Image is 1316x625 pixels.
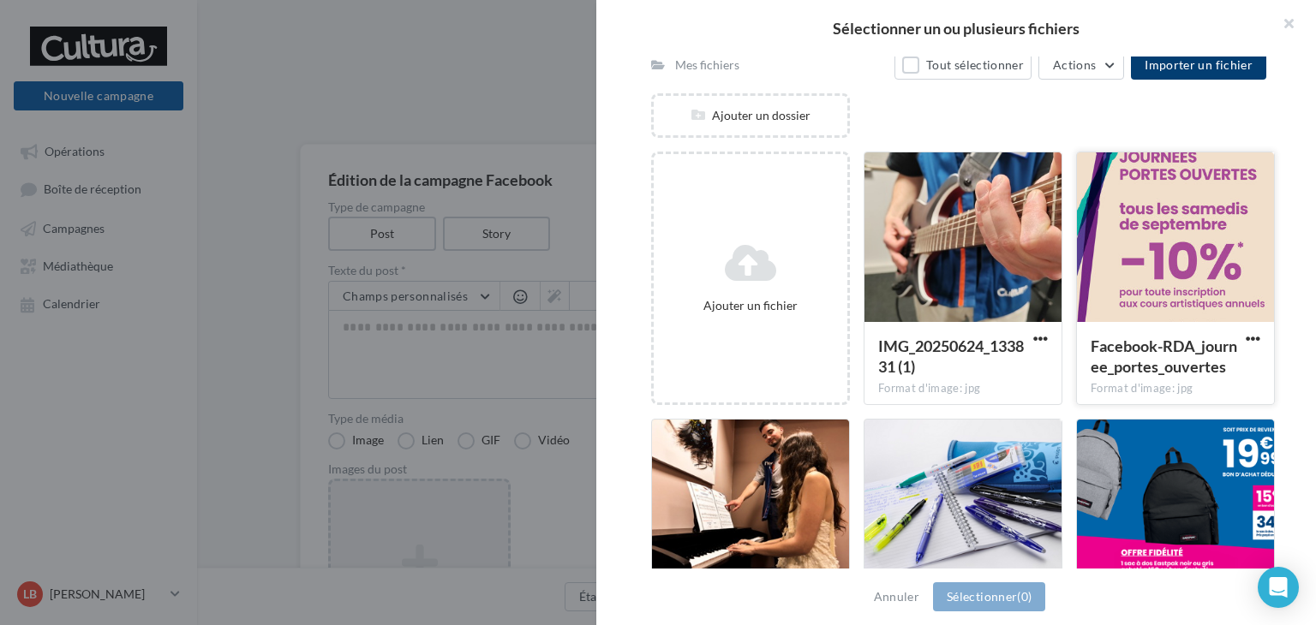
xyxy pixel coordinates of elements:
div: Format d'image: jpg [878,381,1048,396]
span: IMG_20250624_133831 (1) [878,336,1024,376]
div: Ajouter un dossier [654,107,847,124]
button: Annuler [867,586,926,607]
span: Facebook-RDA_journee_portes_ouvertes [1091,336,1237,376]
div: Ajouter un fichier [661,297,840,314]
button: Actions [1038,51,1124,80]
div: Mes fichiers [675,57,739,74]
div: Format d'image: jpg [1091,381,1260,396]
h2: Sélectionner un ou plusieurs fichiers [624,21,1289,36]
button: Sélectionner(0) [933,582,1045,611]
span: Actions [1053,57,1096,72]
button: Tout sélectionner [894,51,1032,80]
span: Importer un fichier [1145,57,1253,72]
div: Open Intercom Messenger [1258,567,1299,608]
span: (0) [1017,589,1032,604]
button: Importer un fichier [1131,51,1266,80]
